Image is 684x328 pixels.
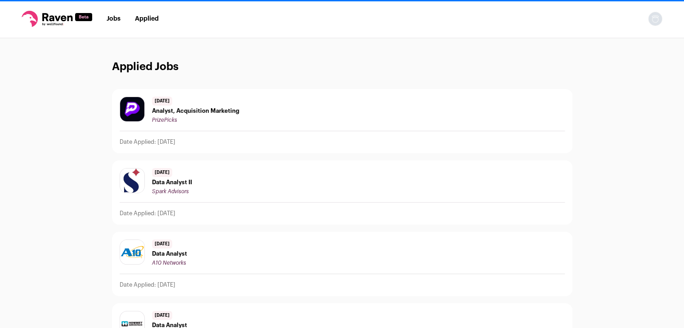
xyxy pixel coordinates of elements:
[152,168,172,177] span: [DATE]
[648,12,662,26] img: nopic.png
[152,260,186,266] span: A10 Networks
[112,161,572,224] a: [DATE] Data Analyst II Spark Advisors Date Applied: [DATE]
[152,311,172,320] span: [DATE]
[135,16,159,22] a: Applied
[120,210,175,217] p: Date Applied: [DATE]
[648,12,662,26] button: Open dropdown
[152,117,177,123] span: PrizePicks
[152,107,239,115] span: Analyst, Acquisition Marketing
[107,16,121,22] a: Jobs
[120,138,175,146] p: Date Applied: [DATE]
[112,232,572,296] a: [DATE] Data Analyst A10 Networks Date Applied: [DATE]
[152,189,189,194] span: Spark Advisors
[152,179,192,186] span: Data Analyst II
[120,281,175,288] p: Date Applied: [DATE]
[120,97,144,121] img: 8f33a2b1c4e5a69f89b73dcf7fd20e44321a4be18b7d76caf0e8d27e6b03bd4c.jpg
[152,97,172,106] span: [DATE]
[112,60,572,75] h1: Applied Jobs
[120,168,144,193] img: 7465f906b5a9e08be423e95eb1587a4ec400882098b2accf39a9adcde034d5e8.jpg
[152,250,187,257] span: Data Analyst
[152,239,172,248] span: [DATE]
[120,320,144,328] img: 3732bcccc6b7d4ef33e062855e3ebe7346cece9b093524bbbd5bb60ab7bfd7ed
[120,240,144,264] img: 255824692b3d0deb993acdbf4a63a5d1df371814164b8ceff2a663d4edf3f279.jpg
[112,89,572,153] a: [DATE] Analyst, Acquisition Marketing PrizePicks Date Applied: [DATE]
